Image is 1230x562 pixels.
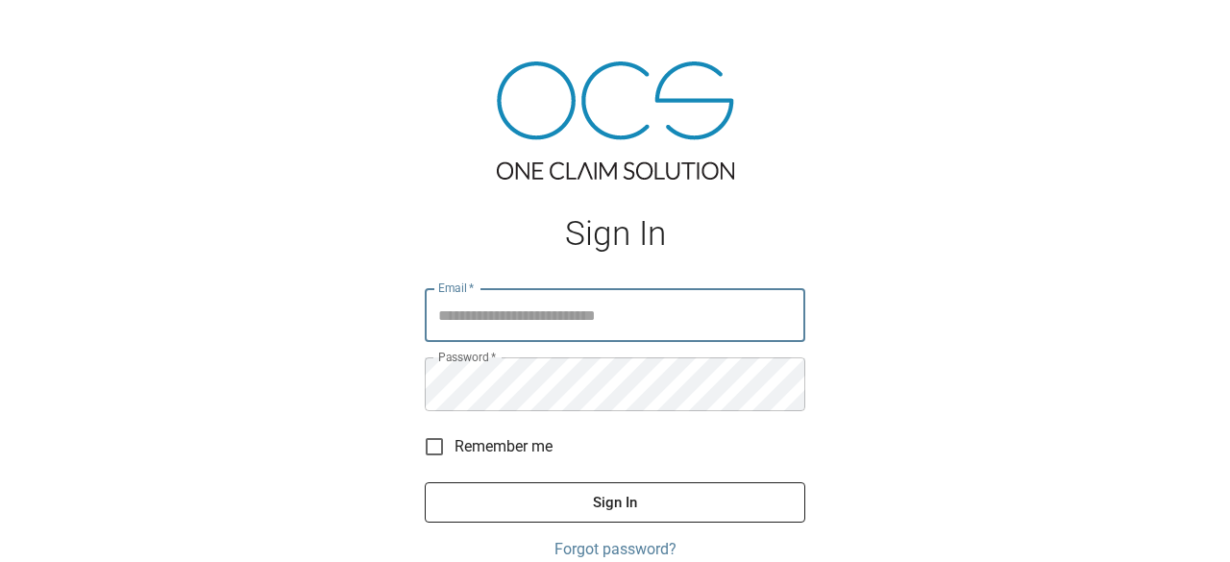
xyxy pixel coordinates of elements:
[425,482,805,523] button: Sign In
[425,538,805,561] a: Forgot password?
[438,349,496,365] label: Password
[497,61,734,180] img: ocs-logo-tra.png
[23,12,100,50] img: ocs-logo-white-transparent.png
[425,214,805,254] h1: Sign In
[455,435,553,458] span: Remember me
[438,280,475,296] label: Email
